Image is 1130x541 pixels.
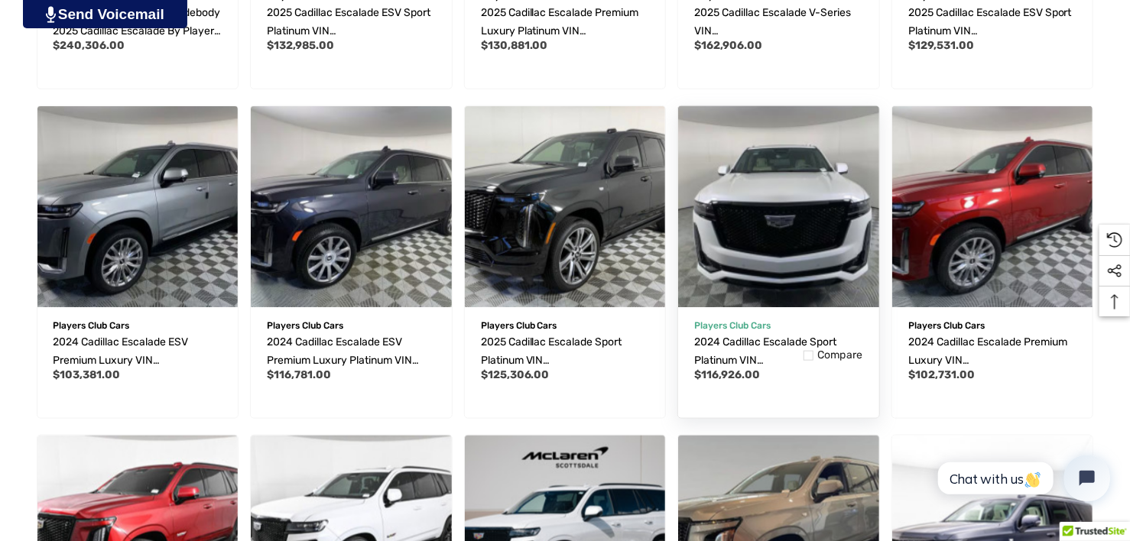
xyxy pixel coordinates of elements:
span: 2025 Cadillac Escalade Sport Platinum VIN [US_VEHICLE_IDENTIFICATION_NUMBER] [481,335,645,403]
span: $162,906.00 [694,39,762,52]
img: For Sale: 2024 Cadillac Escalade ESV Premium Luxury Platinum VIN 1GYS4MKL3RR375752 [251,106,452,307]
a: 2024 Cadillac Escalade Premium Luxury VIN 1GYS4CKL0RR339267,$102,731.00 [892,106,1093,307]
iframe: Tidio Chat [921,442,1123,514]
a: 2024 Cadillac Escalade Sport Platinum VIN 1GYS4GKL0RR368890,$116,926.00 [678,106,879,307]
p: Players Club Cars [694,316,863,335]
a: 2024 Cadillac Escalade Sport Platinum VIN 1GYS4GKL0RR368890,$116,926.00 [694,333,863,370]
svg: Top [1099,294,1130,309]
span: 2024 Cadillac Escalade ESV Premium Luxury VIN [US_VEHICLE_IDENTIFICATION_NUMBER] [54,335,217,403]
span: $130,881.00 [481,39,548,52]
p: Players Club Cars [54,316,222,335]
p: Players Club Cars [481,316,650,335]
p: Players Club Cars [908,316,1077,335]
a: 2025 Cadillac Escalade Sport Platinum VIN 1GYS9GRL1SR203007,$125,306.00 [465,106,666,307]
img: For Sale: 2024 Cadillac Escalade Sport Platinum VIN 1GYS4GKL0RR368890 [668,96,889,317]
span: 2025 Cadillac Escalade Premium Luxury Platinum VIN [US_VEHICLE_IDENTIFICATION_NUMBER] [481,6,645,74]
a: 2025 Cadillac Escalade Premium Luxury Platinum VIN 1GYS9DRL9SR283817,$130,881.00 [481,4,650,40]
span: 2025 Cadillac Escalade ESV Sport Platinum VIN [US_VEHICLE_IDENTIFICATION_NUMBER] [908,6,1072,74]
span: $125,306.00 [481,368,550,381]
a: 2024 Cadillac Escalade ESV Premium Luxury Platinum VIN 1GYS4MKL3RR375752,$116,781.00 [251,106,452,307]
span: $132,985.00 [267,39,334,52]
img: For Sale: 2025 Cadillac Escalade Sport Platinum VIN 1GYS9GRL1SR203007 [465,106,666,307]
span: 2025 Cadillac Escalade V-Series VIN [US_VEHICLE_IDENTIFICATION_NUMBER] [694,6,858,74]
a: 2024 Cadillac Escalade ESV Premium Luxury VIN 1GYS4LKL8RR338979,$103,381.00 [54,333,222,370]
a: 2025 Cadillac Escalade Sport Platinum VIN 1GYS9GRL1SR203007,$125,306.00 [481,333,650,370]
span: $129,531.00 [908,39,974,52]
a: 2025 Cadillac Escalade ESV Sport Platinum VIN 1GYS9RRL0SR304227,$132,985.00 [267,4,436,40]
span: $103,381.00 [54,368,121,381]
span: 2024 Cadillac Escalade Premium Luxury VIN [US_VEHICLE_IDENTIFICATION_NUMBER] [908,335,1072,403]
span: $116,781.00 [267,368,331,381]
a: 2024 Cadillac Escalade Premium Luxury VIN 1GYS4CKL0RR339267,$102,731.00 [908,333,1077,370]
a: 2025 Cadillac Escalade ESV Sport Platinum VIN 1GYS9RRL6SR209350,$129,531.00 [908,4,1077,40]
svg: Recently Viewed [1107,232,1122,248]
span: $240,306.00 [54,39,125,52]
span: $102,731.00 [908,368,975,381]
a: 2025 Cadillac Escalade V-Series VIN 1GYS9HR96SR207273,$162,906.00 [694,4,863,40]
a: 2024 Cadillac Escalade ESV Premium Luxury VIN 1GYS4LKL8RR338979,$103,381.00 [37,106,239,307]
svg: Social Media [1107,264,1122,279]
span: $116,926.00 [694,368,760,381]
img: For Sale: 2024 Cadillac Escalade ESV Premium Luxury VIN 1GYS4LKL8RR338979 [37,106,239,307]
span: Custom Built Miami Heat Widebody 2025 Cadillac Escalade by Players Club Cars | REF G63A0826202501 [54,6,221,56]
img: For Sale 2024 Cadillac Escalade Premium Luxury VIN 1GYS4CKL0RR339267 [892,106,1093,307]
a: 2024 Cadillac Escalade ESV Premium Luxury Platinum VIN 1GYS4MKL3RR375752,$116,781.00 [267,333,436,370]
span: Compare [817,348,863,362]
span: 2024 Cadillac Escalade ESV Premium Luxury Platinum VIN [US_VEHICLE_IDENTIFICATION_NUMBER] [267,335,430,403]
span: 2025 Cadillac Escalade ESV Sport Platinum VIN [US_VEHICLE_IDENTIFICATION_NUMBER] [267,6,430,74]
p: Players Club Cars [267,316,436,335]
span: 2024 Cadillac Escalade Sport Platinum VIN [US_VEHICLE_IDENTIFICATION_NUMBER] [694,335,858,403]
